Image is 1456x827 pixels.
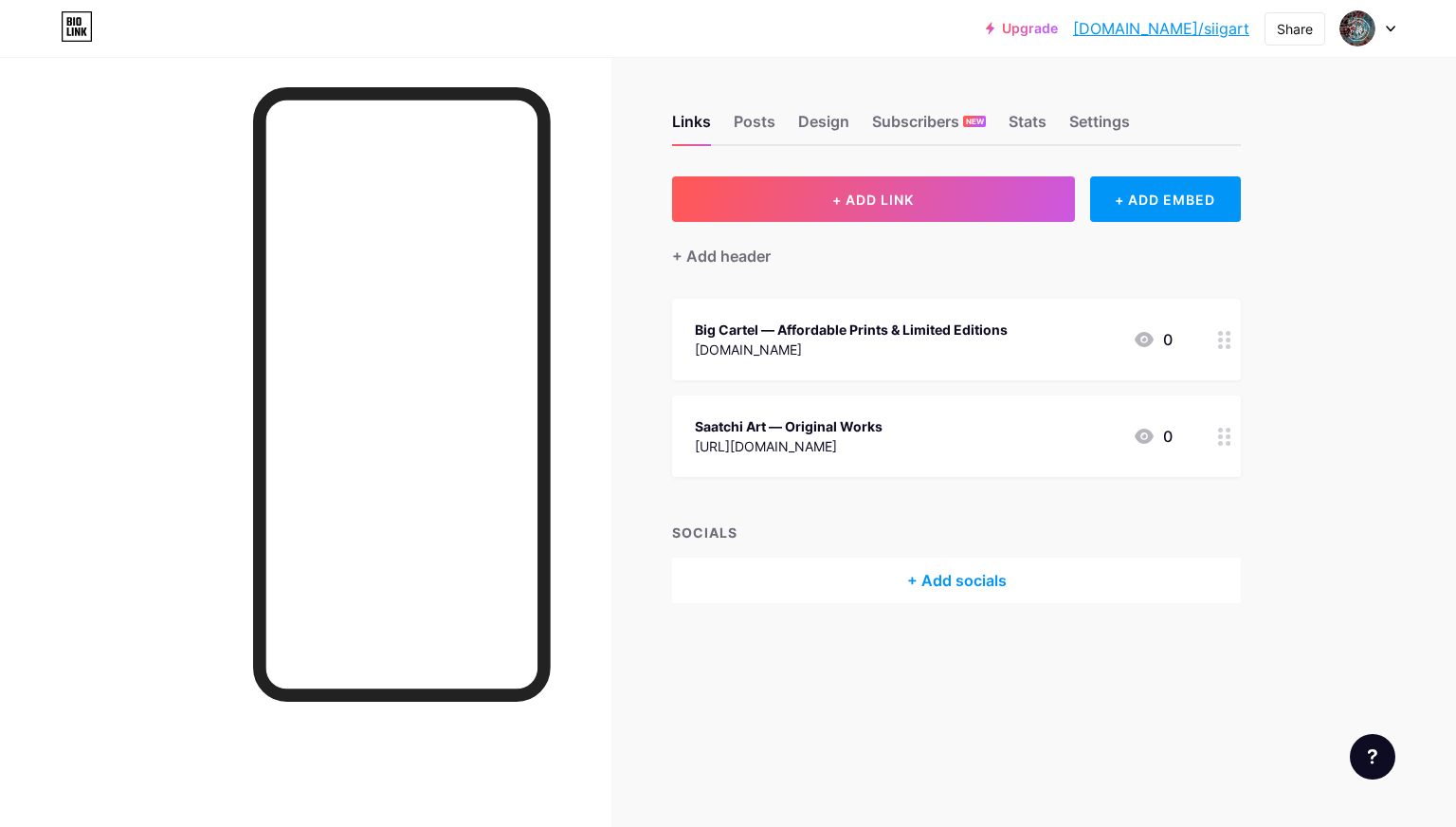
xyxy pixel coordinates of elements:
[695,416,883,436] div: Saatchi Art — Original Works
[695,320,1008,340] div: Big Cartel — Affordable Prints & Limited Editions
[1133,328,1173,351] div: 0
[1073,17,1249,40] a: [DOMAIN_NAME]/siigart
[832,192,914,208] span: + ADD LINK
[695,340,1008,359] div: [DOMAIN_NAME]
[672,110,711,144] div: Links
[672,558,1241,603] div: + Add socials
[1069,110,1130,144] div: Settings
[986,21,1058,36] a: Upgrade
[872,110,986,144] div: Subscribers
[1133,425,1173,448] div: 0
[672,176,1075,222] button: + ADD LINK
[672,245,771,267] div: + Add header
[734,110,775,144] div: Posts
[695,436,883,456] div: [URL][DOMAIN_NAME]
[1009,110,1046,144] div: Stats
[798,110,849,144] div: Design
[1277,19,1313,39] div: Share
[1090,176,1241,222] div: + ADD EMBED
[1339,10,1375,46] img: siigart
[966,116,984,127] span: NEW
[672,523,1241,542] div: SOCIALS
